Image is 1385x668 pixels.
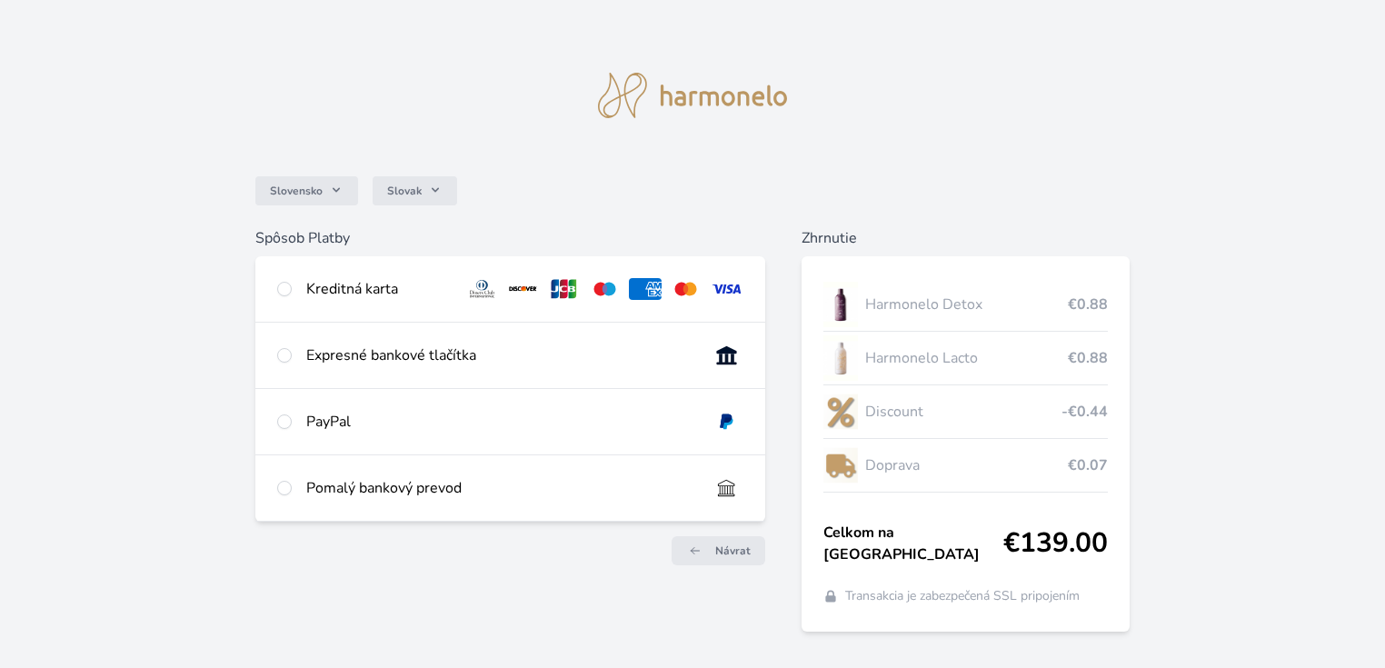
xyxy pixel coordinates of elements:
[306,477,696,499] div: Pomalý bankový prevod
[270,184,323,198] span: Slovensko
[465,278,499,300] img: diners.svg
[823,335,858,381] img: CLEAN_LACTO_se_stinem_x-hi-lo.jpg
[588,278,622,300] img: maestro.svg
[823,389,858,434] img: discount-lo.png
[306,411,696,433] div: PayPal
[865,347,1068,369] span: Harmonelo Lacto
[255,227,766,249] h6: Spôsob Platby
[373,176,457,205] button: Slovak
[823,282,858,327] img: DETOX_se_stinem_x-lo.jpg
[823,443,858,488] img: delivery-lo.png
[1068,454,1108,476] span: €0.07
[629,278,663,300] img: amex.svg
[710,278,743,300] img: visa.svg
[598,73,787,118] img: logo.svg
[845,587,1080,605] span: Transakcia je zabezpečená SSL pripojením
[865,454,1068,476] span: Doprava
[710,477,743,499] img: bankTransfer_IBAN.svg
[710,411,743,433] img: paypal.svg
[255,176,358,205] button: Slovensko
[547,278,581,300] img: jcb.svg
[1003,527,1108,560] span: €139.00
[306,278,451,300] div: Kreditná karta
[865,401,1061,423] span: Discount
[1061,401,1108,423] span: -€0.44
[1068,294,1108,315] span: €0.88
[387,184,422,198] span: Slovak
[710,344,743,366] img: onlineBanking_SK.svg
[306,344,696,366] div: Expresné bankové tlačítka
[823,522,1003,565] span: Celkom na [GEOGRAPHIC_DATA]
[715,543,751,558] span: Návrat
[506,278,540,300] img: discover.svg
[669,278,702,300] img: mc.svg
[865,294,1068,315] span: Harmonelo Detox
[672,536,765,565] a: Návrat
[1068,347,1108,369] span: €0.88
[802,227,1130,249] h6: Zhrnutie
